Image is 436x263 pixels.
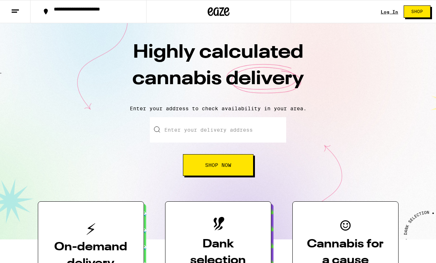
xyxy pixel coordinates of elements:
span: Shop [411,9,423,14]
button: Shop Now [183,154,253,176]
p: Enter your address to check availability in your area. [7,106,429,111]
input: Enter your delivery address [150,117,286,143]
span: Shop Now [205,163,231,168]
a: Shop [398,5,436,18]
a: Log In [381,9,398,14]
button: Shop [404,5,431,18]
h1: Highly calculated cannabis delivery [91,40,345,100]
span: Hi. Need any help? [4,5,52,11]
